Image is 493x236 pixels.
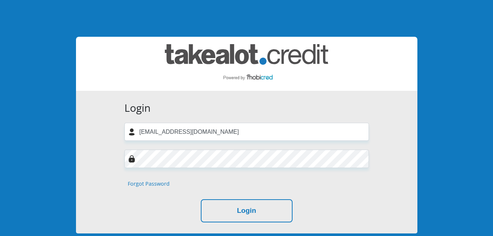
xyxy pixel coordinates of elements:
h3: Login [124,102,369,114]
input: Username [124,123,369,141]
a: Forgot Password [128,180,170,188]
img: Image [128,155,135,162]
button: Login [201,199,293,222]
img: takealot_credit logo [165,44,328,83]
img: user-icon image [128,128,135,136]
